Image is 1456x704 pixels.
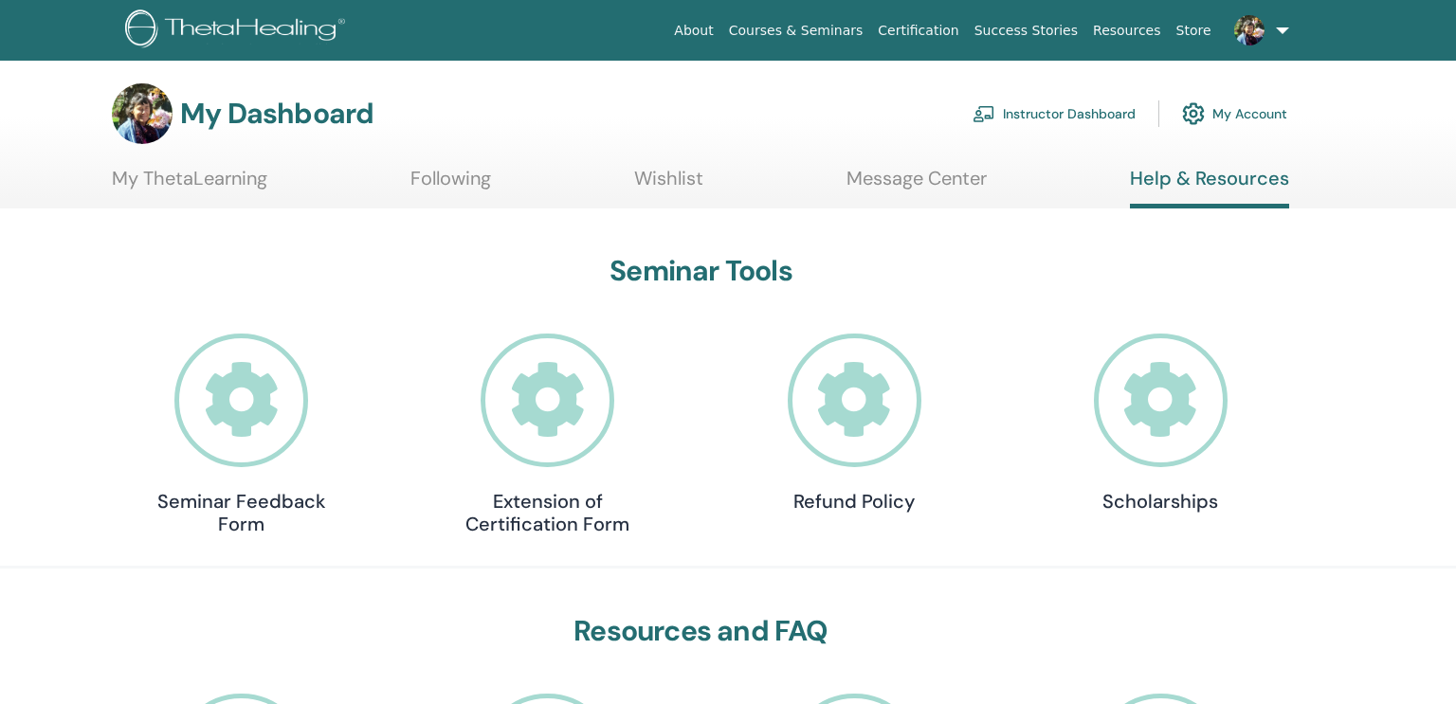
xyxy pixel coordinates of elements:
[410,167,491,204] a: Following
[973,93,1136,135] a: Instructor Dashboard
[759,490,949,513] h4: Refund Policy
[453,490,643,535] h4: Extension of Certification Form
[634,167,703,204] a: Wishlist
[1065,334,1255,513] a: Scholarships
[759,334,949,513] a: Refund Policy
[846,167,987,204] a: Message Center
[721,13,871,48] a: Courses & Seminars
[666,13,720,48] a: About
[1182,98,1205,130] img: cog.svg
[125,9,352,52] img: logo.png
[1169,13,1219,48] a: Store
[967,13,1085,48] a: Success Stories
[147,254,1256,288] h3: Seminar Tools
[1234,15,1265,45] img: default.jpg
[112,167,267,204] a: My ThetaLearning
[112,83,173,144] img: default.jpg
[1182,93,1287,135] a: My Account
[1085,13,1169,48] a: Resources
[147,334,337,535] a: Seminar Feedback Form
[870,13,966,48] a: Certification
[1065,490,1255,513] h4: Scholarships
[973,105,995,122] img: chalkboard-teacher.svg
[147,490,337,535] h4: Seminar Feedback Form
[1130,167,1289,208] a: Help & Resources
[453,334,643,535] a: Extension of Certification Form
[180,97,373,131] h3: My Dashboard
[147,614,1256,648] h3: Resources and FAQ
